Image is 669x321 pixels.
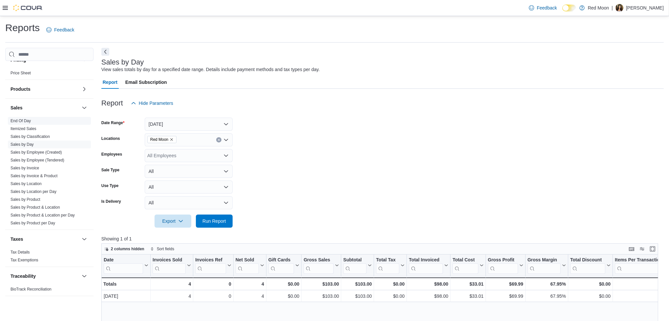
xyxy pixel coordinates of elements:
[452,257,478,263] div: Total Cost
[145,196,233,209] button: All
[343,292,372,300] div: $103.00
[5,248,94,267] div: Taxes
[101,120,125,125] label: Date Range
[10,126,36,131] a: Itemized Sales
[196,215,233,228] button: Run Report
[409,257,443,274] div: Total Invoiced
[537,5,557,11] span: Feedback
[376,280,405,288] div: $0.00
[409,257,448,274] button: Total Invoiced
[615,257,666,263] div: Items Per Transaction
[101,58,144,66] h3: Sales by Day
[570,257,605,274] div: Total Discount
[170,138,174,142] button: Remove Red Moon from selection in this group
[10,70,31,76] span: Price Sheet
[101,66,320,73] div: View sales totals by day for a specified date range. Details include payment methods and tax type...
[10,150,62,155] a: Sales by Employee (Created)
[409,257,443,263] div: Total Invoiced
[102,245,147,253] button: 2 columns hidden
[216,137,221,142] button: Clear input
[101,183,118,188] label: Use Type
[235,257,264,274] button: Net Sold
[10,134,50,139] a: Sales by Classification
[10,189,56,194] span: Sales by Location per Day
[626,4,664,12] p: [PERSON_NAME]
[376,292,405,300] div: $0.00
[10,166,39,170] a: Sales by Invoice
[10,118,31,123] span: End Of Day
[452,257,478,274] div: Total Cost
[10,165,39,171] span: Sales by Invoice
[488,257,518,263] div: Gross Profit
[195,292,231,300] div: 0
[10,189,56,194] a: Sales by Location per Day
[452,280,483,288] div: $33.01
[570,292,611,300] div: $0.00
[10,236,79,242] button: Taxes
[150,136,168,143] span: Red Moon
[10,258,38,262] a: Tax Exemptions
[80,104,88,112] button: Sales
[343,257,372,274] button: Subtotal
[10,287,52,292] a: BioTrack Reconciliation
[104,257,148,274] button: Date
[526,1,559,14] a: Feedback
[303,257,334,263] div: Gross Sales
[343,257,366,263] div: Subtotal
[148,245,177,253] button: Sort fields
[236,292,264,300] div: 4
[10,221,55,225] a: Sales by Product per Day
[10,181,42,186] a: Sales by Location
[223,137,229,142] button: Open list of options
[570,257,605,263] div: Total Discount
[235,257,259,263] div: Net Sold
[527,257,560,274] div: Gross Margin
[638,245,646,253] button: Display options
[268,280,299,288] div: $0.00
[44,23,77,36] a: Feedback
[195,257,226,263] div: Invoices Ref
[628,245,636,253] button: Keyboard shortcuts
[10,197,40,202] a: Sales by Product
[10,213,75,217] a: Sales by Product & Location per Day
[588,4,609,12] p: Red Moon
[303,280,339,288] div: $103.00
[10,86,31,92] h3: Products
[10,142,34,147] a: Sales by Day
[139,100,173,106] span: Hide Parameters
[527,280,566,288] div: 67.95%
[153,257,191,274] button: Invoices Sold
[615,257,666,274] div: Items Per Transaction
[158,215,187,228] span: Export
[409,292,448,300] div: $98.00
[103,280,148,288] div: Totals
[376,257,399,263] div: Total Tax
[103,76,117,89] span: Report
[10,205,60,210] a: Sales by Product & Location
[128,97,176,110] button: Hide Parameters
[10,236,23,242] h3: Taxes
[125,76,167,89] span: Email Subscription
[303,257,339,274] button: Gross Sales
[10,174,57,178] a: Sales by Invoice & Product
[488,280,523,288] div: $69.99
[10,273,79,279] button: Traceability
[54,27,74,33] span: Feedback
[562,5,576,11] input: Dark Mode
[268,257,294,263] div: Gift Cards
[155,215,191,228] button: Export
[101,152,122,157] label: Employees
[235,257,259,274] div: Net Sold
[570,257,611,274] button: Total Discount
[527,257,560,263] div: Gross Margin
[10,273,36,279] h3: Traceability
[528,292,566,300] div: 67.95%
[101,48,109,56] button: Next
[80,85,88,93] button: Products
